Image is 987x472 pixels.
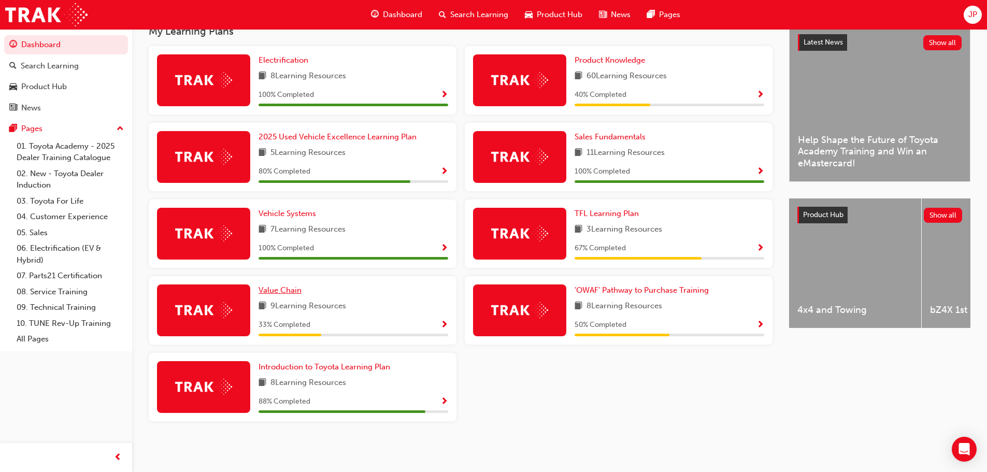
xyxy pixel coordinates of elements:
span: book-icon [575,223,582,236]
span: up-icon [117,122,124,136]
a: guage-iconDashboard [363,4,431,25]
span: car-icon [9,82,17,92]
button: Show Progress [440,395,448,408]
span: book-icon [259,147,266,160]
span: Sales Fundamentals [575,132,646,141]
img: Trak [491,302,548,318]
a: 05. Sales [12,225,128,241]
img: Trak [5,3,88,26]
a: Product Knowledge [575,54,649,66]
a: Vehicle Systems [259,208,320,220]
div: Product Hub [21,81,67,93]
span: TFL Learning Plan [575,209,639,218]
span: book-icon [259,377,266,390]
span: Introduction to Toyota Learning Plan [259,362,390,371]
span: 100 % Completed [575,166,630,178]
a: Latest NewsShow allHelp Shape the Future of Toyota Academy Training and Win an eMastercard! [789,25,970,182]
span: Show Progress [440,244,448,253]
span: Show Progress [440,397,448,407]
span: 60 Learning Resources [587,70,667,83]
button: Pages [4,119,128,138]
a: Product HubShow all [797,207,962,223]
div: Search Learning [21,60,79,72]
a: Search Learning [4,56,128,76]
a: 04. Customer Experience [12,209,128,225]
a: Dashboard [4,35,128,54]
button: Show Progress [440,165,448,178]
span: 8 Learning Resources [270,377,346,390]
span: book-icon [575,147,582,160]
a: Value Chain [259,284,306,296]
button: JP [964,6,982,24]
span: search-icon [9,62,17,71]
button: Show Progress [756,242,764,255]
a: All Pages [12,331,128,347]
span: Show Progress [756,167,764,177]
span: 80 % Completed [259,166,310,178]
span: book-icon [259,223,266,236]
span: pages-icon [9,124,17,134]
a: Electrification [259,54,312,66]
span: 3 Learning Resources [587,223,662,236]
span: Latest News [804,38,843,47]
a: 'OWAF' Pathway to Purchase Training [575,284,713,296]
span: news-icon [9,104,17,113]
a: Product Hub [4,77,128,96]
button: Show Progress [756,89,764,102]
span: Show Progress [440,167,448,177]
span: 8 Learning Resources [587,300,662,313]
a: Introduction to Toyota Learning Plan [259,361,394,373]
a: 07. Parts21 Certification [12,268,128,284]
img: Trak [491,72,548,88]
a: Sales Fundamentals [575,131,650,143]
span: guage-icon [9,40,17,50]
a: 01. Toyota Academy - 2025 Dealer Training Catalogue [12,138,128,166]
span: Show Progress [756,244,764,253]
img: Trak [175,72,232,88]
a: 02. New - Toyota Dealer Induction [12,166,128,193]
img: Trak [175,302,232,318]
span: guage-icon [371,8,379,21]
span: JP [968,9,977,21]
span: Value Chain [259,285,302,295]
span: book-icon [259,70,266,83]
span: search-icon [439,8,446,21]
a: news-iconNews [591,4,639,25]
a: 10. TUNE Rev-Up Training [12,316,128,332]
span: 100 % Completed [259,242,314,254]
div: Pages [21,123,42,135]
span: 'OWAF' Pathway to Purchase Training [575,285,709,295]
span: 8 Learning Resources [270,70,346,83]
span: Vehicle Systems [259,209,316,218]
span: Product Hub [537,9,582,21]
span: Show Progress [440,321,448,330]
span: book-icon [575,300,582,313]
img: Trak [491,149,548,165]
span: book-icon [259,300,266,313]
span: News [611,9,631,21]
span: Pages [659,9,680,21]
button: Show Progress [440,319,448,332]
a: 09. Technical Training [12,299,128,316]
a: TFL Learning Plan [575,208,643,220]
span: car-icon [525,8,533,21]
a: 08. Service Training [12,284,128,300]
span: 50 % Completed [575,319,626,331]
a: 4x4 and Towing [789,198,921,328]
span: Product Knowledge [575,55,645,65]
span: Electrification [259,55,308,65]
span: 67 % Completed [575,242,626,254]
span: 11 Learning Resources [587,147,665,160]
span: Dashboard [383,9,422,21]
span: 9 Learning Resources [270,300,346,313]
img: Trak [491,225,548,241]
span: 88 % Completed [259,396,310,408]
span: news-icon [599,8,607,21]
span: Help Shape the Future of Toyota Academy Training and Win an eMastercard! [798,134,962,169]
h3: My Learning Plans [149,25,773,37]
span: Show Progress [440,91,448,100]
span: 5 Learning Resources [270,147,346,160]
img: Trak [175,225,232,241]
span: Search Learning [450,9,508,21]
